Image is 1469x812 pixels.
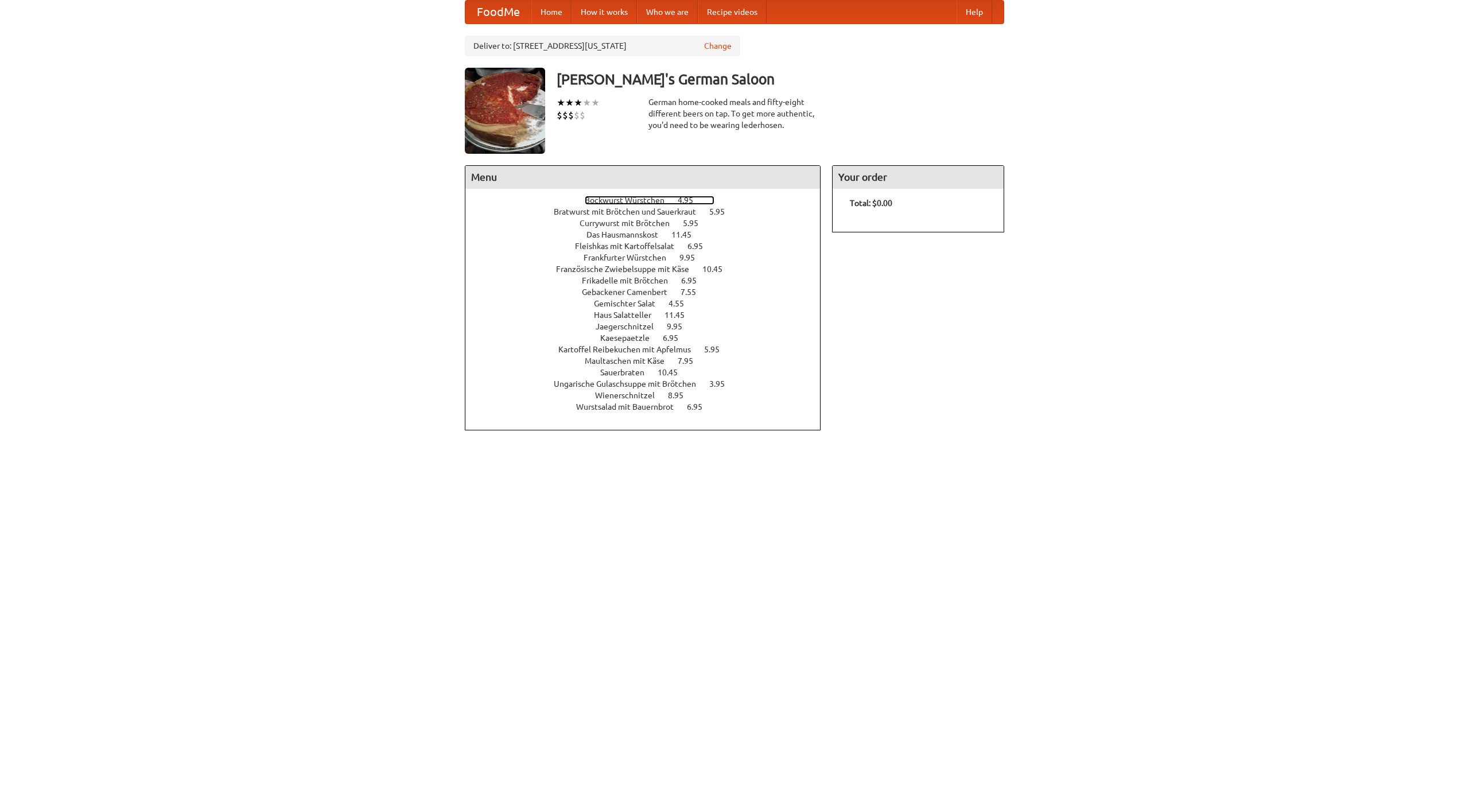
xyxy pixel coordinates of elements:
[678,356,705,366] span: 7.95
[554,207,708,216] span: Bratwurst mit Brötchen und Sauerkraut
[637,1,698,24] a: Who we are
[833,166,1004,189] h4: Your order
[600,368,699,377] a: Sauerbraten 10.45
[574,109,580,122] li: $
[554,379,746,388] a: Ungarische Gulaschsuppe mit Brötchen 3.95
[465,68,545,154] img: angular.jpg
[582,287,679,297] span: Gebackener Camenbert
[586,230,713,239] a: Das Hausmannskost 11.45
[687,242,714,251] span: 6.95
[582,287,717,297] a: Gebackener Camenbert 7.55
[698,1,767,24] a: Recipe videos
[465,36,740,56] div: Deliver to: [STREET_ADDRESS][US_STATE]
[554,379,708,388] span: Ungarische Gulaschsuppe mit Brötchen
[574,96,582,109] li: ★
[850,199,892,208] b: Total: $0.00
[576,402,685,411] span: Wurstsalad mit Bauernbrot
[595,391,705,400] a: Wienerschnitzel 8.95
[702,265,734,274] span: 10.45
[556,265,701,274] span: Französische Zwiebelsuppe mit Käse
[667,322,694,331] span: 9.95
[678,196,705,205] span: 4.95
[683,219,710,228] span: 5.95
[585,356,714,366] a: Maultaschen mit Käse 7.95
[594,299,667,308] span: Gemischter Salat
[681,276,708,285] span: 6.95
[572,1,637,24] a: How it works
[585,196,714,205] a: Bockwurst Würstchen 4.95
[585,196,676,205] span: Bockwurst Würstchen
[709,207,736,216] span: 5.95
[600,333,661,343] span: Kaesepaetzle
[595,391,666,400] span: Wienerschnitzel
[596,322,665,331] span: Jaegerschnitzel
[681,287,708,297] span: 7.55
[658,368,689,377] span: 10.45
[557,109,562,122] li: $
[580,219,681,228] span: Currywurst mit Brötchen
[704,40,732,52] a: Change
[554,207,746,216] a: Bratwurst mit Brötchen und Sauerkraut 5.95
[687,402,714,411] span: 6.95
[557,68,1004,91] h3: [PERSON_NAME]'s German Saloon
[557,96,565,109] li: ★
[576,402,724,411] a: Wurstsalad mit Bauernbrot 6.95
[600,333,699,343] a: Kaesepaetzle 6.95
[584,253,678,262] span: Frankfurter Würstchen
[648,96,821,131] div: German home-cooked meals and fifty-eight different beers on tap. To get more authentic, you'd nee...
[568,109,574,122] li: $
[465,1,531,24] a: FoodMe
[594,310,706,320] a: Haus Salatteller 11.45
[594,299,705,308] a: Gemischter Salat 4.55
[465,166,820,189] h4: Menu
[709,379,736,388] span: 3.95
[582,96,591,109] li: ★
[664,310,696,320] span: 11.45
[668,391,695,400] span: 8.95
[531,1,572,24] a: Home
[586,230,670,239] span: Das Hausmannskost
[565,96,574,109] li: ★
[584,253,716,262] a: Frankfurter Würstchen 9.95
[596,322,704,331] a: Jaegerschnitzel 9.95
[669,299,695,308] span: 4.55
[575,242,724,251] a: Fleishkas mit Kartoffelsalat 6.95
[600,368,656,377] span: Sauerbraten
[582,276,679,285] span: Frikadelle mit Brötchen
[556,265,744,274] a: Französische Zwiebelsuppe mit Käse 10.45
[580,219,720,228] a: Currywurst mit Brötchen 5.95
[582,276,718,285] a: Frikadelle mit Brötchen 6.95
[957,1,992,24] a: Help
[671,230,703,239] span: 11.45
[704,345,731,354] span: 5.95
[663,333,690,343] span: 6.95
[558,345,702,354] span: Kartoffel Reibekuchen mit Apfelmus
[594,310,663,320] span: Haus Salatteller
[580,109,585,122] li: $
[562,109,568,122] li: $
[679,253,706,262] span: 9.95
[558,345,741,354] a: Kartoffel Reibekuchen mit Apfelmus 5.95
[575,242,686,251] span: Fleishkas mit Kartoffelsalat
[591,96,600,109] li: ★
[585,356,676,366] span: Maultaschen mit Käse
